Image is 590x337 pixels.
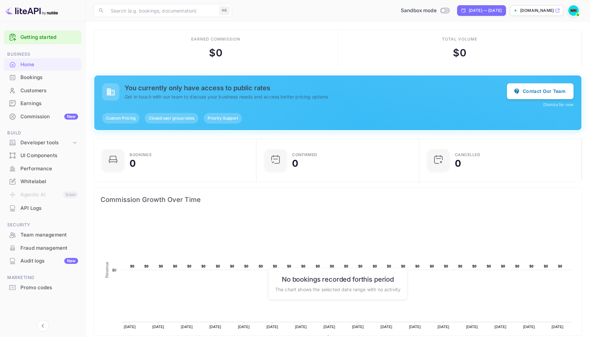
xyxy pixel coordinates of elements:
text: $0 [401,264,405,268]
text: [DATE] [238,325,250,329]
div: 0 [130,159,136,168]
div: Switch to Production mode [398,7,452,14]
div: Developer tools [20,139,72,147]
a: Earnings [4,97,81,109]
div: Team management [4,229,81,241]
p: [DOMAIN_NAME] [520,8,554,14]
text: $0 [330,264,334,268]
span: Build [4,129,81,137]
text: $0 [472,264,477,268]
div: 0 [292,159,298,168]
text: $0 [444,264,448,268]
div: $ 0 [209,45,222,60]
div: Home [4,58,81,71]
a: API Logs [4,202,81,214]
a: Bookings [4,71,81,83]
a: Home [4,58,81,70]
text: $0 [216,264,220,268]
text: $0 [159,264,163,268]
text: [DATE] [266,325,278,329]
div: [DATE] — [DATE] [469,8,502,14]
text: [DATE] [438,325,450,329]
div: Earnings [4,97,81,110]
a: Fraud management [4,242,81,254]
text: $0 [487,264,491,268]
button: Contact Our Team [507,83,574,99]
h5: You currently only have access to public rates [125,84,507,92]
text: $0 [244,264,249,268]
div: Whitelabel [20,178,78,185]
text: $0 [501,264,505,268]
text: $0 [187,264,192,268]
text: [DATE] [380,325,392,329]
div: Promo codes [20,284,78,292]
text: $0 [316,264,320,268]
text: $0 [112,268,116,272]
a: UI Components [4,149,81,161]
text: $0 [173,264,177,268]
span: Commission Growth Over Time [101,194,575,205]
div: Whitelabel [4,175,81,188]
text: $0 [373,264,377,268]
input: Search (e.g. bookings, documentation) [107,4,217,17]
text: [DATE] [495,325,507,329]
text: $0 [287,264,291,268]
a: CommissionNew [4,110,81,123]
a: Promo codes [4,281,81,294]
span: Closed user group rates [145,115,198,121]
span: Priority Support [204,115,242,121]
a: Performance [4,162,81,175]
a: Audit logsNew [4,255,81,267]
text: $0 [230,264,234,268]
text: $0 [301,264,306,268]
div: Team management [20,231,78,239]
text: $0 [344,264,348,268]
text: [DATE] [181,325,193,329]
text: $0 [130,264,134,268]
div: UI Components [20,152,78,159]
text: [DATE] [466,325,478,329]
div: Audit logs [20,257,78,265]
div: New [64,258,78,264]
div: ⌘K [220,6,229,15]
a: Getting started [20,34,78,41]
p: Get in touch with our team to discuss your business needs and access better pricing options [125,93,507,100]
text: $0 [544,264,548,268]
div: Getting started [4,31,81,44]
text: $0 [458,264,462,268]
div: $ 0 [453,45,466,60]
div: Fraud management [20,244,78,252]
span: Sandbox mode [401,7,437,14]
div: API Logs [4,202,81,215]
text: [DATE] [209,325,221,329]
text: $0 [201,264,206,268]
text: Revenue [105,262,109,278]
text: $0 [144,264,149,268]
text: $0 [415,264,420,268]
img: LiteAPI logo [5,5,58,16]
span: Custom Pricing [102,115,139,121]
div: UI Components [4,149,81,162]
div: New [64,114,78,120]
div: Customers [20,87,78,95]
text: $0 [273,264,277,268]
text: $0 [358,264,363,268]
span: Security [4,221,81,229]
text: [DATE] [152,325,164,329]
h6: No bookings recorded for this period [275,275,400,283]
a: Customers [4,84,81,97]
text: [DATE] [552,325,564,329]
div: Earnings [20,100,78,107]
div: Total volume [442,36,477,42]
div: Confirmed [292,153,317,157]
span: Business [4,51,81,58]
text: [DATE] [409,325,421,329]
text: $0 [430,264,434,268]
p: The chart shows the selected date range with no activity [275,286,400,293]
div: Earned commission [191,36,240,42]
div: 0 [455,159,461,168]
text: $0 [529,264,534,268]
